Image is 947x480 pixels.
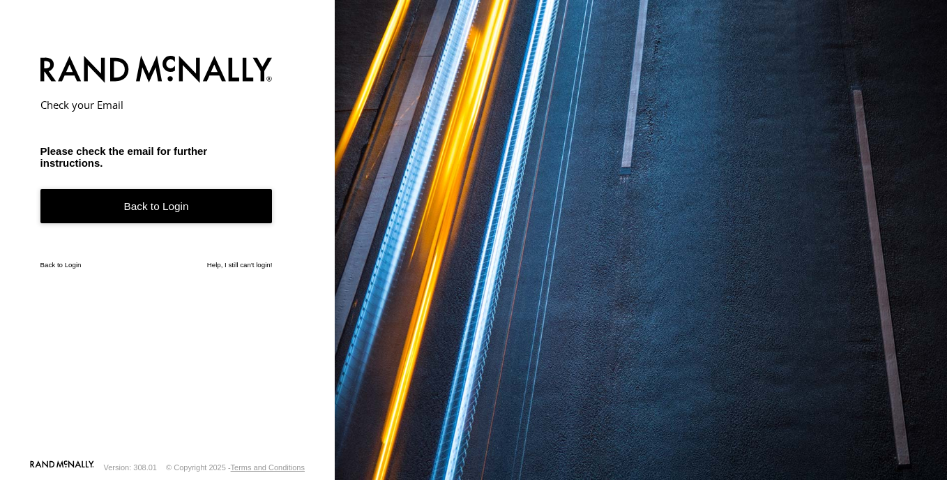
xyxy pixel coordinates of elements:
h2: Check your Email [40,98,273,112]
a: Back to Login [40,189,273,223]
a: Help, I still can't login! [207,261,273,269]
div: Version: 308.01 [104,463,157,472]
img: Rand McNally [40,53,273,89]
a: Terms and Conditions [231,463,305,472]
a: Back to Login [40,261,82,269]
h3: Please check the email for further instructions. [40,145,273,169]
div: © Copyright 2025 - [166,463,305,472]
a: Visit our Website [30,460,94,474]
